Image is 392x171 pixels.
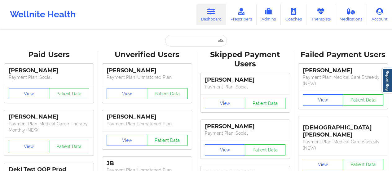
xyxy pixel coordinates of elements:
[107,74,187,80] p: Payment Plan : Unmatched Plan
[205,76,285,83] div: [PERSON_NAME]
[9,141,49,152] button: View
[49,141,90,152] button: Patient Data
[303,119,383,138] div: [DEMOGRAPHIC_DATA][PERSON_NAME]
[298,50,388,60] div: Failed Payment Users
[102,50,192,60] div: Unverified Users
[49,88,90,99] button: Patient Data
[205,84,285,90] p: Payment Plan : Social
[107,135,147,146] button: View
[147,135,187,146] button: Patient Data
[147,88,187,99] button: Patient Data
[107,113,187,120] div: [PERSON_NAME]
[343,94,383,106] button: Patient Data
[303,159,343,170] button: View
[335,4,367,25] a: Medications
[107,67,187,74] div: [PERSON_NAME]
[245,98,285,109] button: Patient Data
[303,94,343,106] button: View
[205,144,245,155] button: View
[107,160,187,167] div: JB
[205,98,245,109] button: View
[303,67,383,74] div: [PERSON_NAME]
[281,4,306,25] a: Coaches
[306,4,335,25] a: Therapists
[205,123,285,130] div: [PERSON_NAME]
[205,130,285,136] p: Payment Plan : Social
[9,88,49,99] button: View
[303,74,383,87] p: Payment Plan : Medical Care Biweekly (NEW)
[367,4,392,25] a: Account
[226,4,257,25] a: Prescribers
[257,4,281,25] a: Admins
[107,88,147,99] button: View
[200,50,290,69] div: Skipped Payment Users
[245,144,285,155] button: Patient Data
[107,121,187,127] p: Payment Plan : Unmatched Plan
[196,4,226,25] a: Dashboard
[343,159,383,170] button: Patient Data
[9,113,89,120] div: [PERSON_NAME]
[303,139,383,151] p: Payment Plan : Medical Care Biweekly (NEW)
[382,68,392,93] a: Report Bug
[9,121,89,133] p: Payment Plan : Medical Care + Therapy Monthly (NEW)
[9,74,89,80] p: Payment Plan : Social
[4,50,94,60] div: Paid Users
[9,67,89,74] div: [PERSON_NAME]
